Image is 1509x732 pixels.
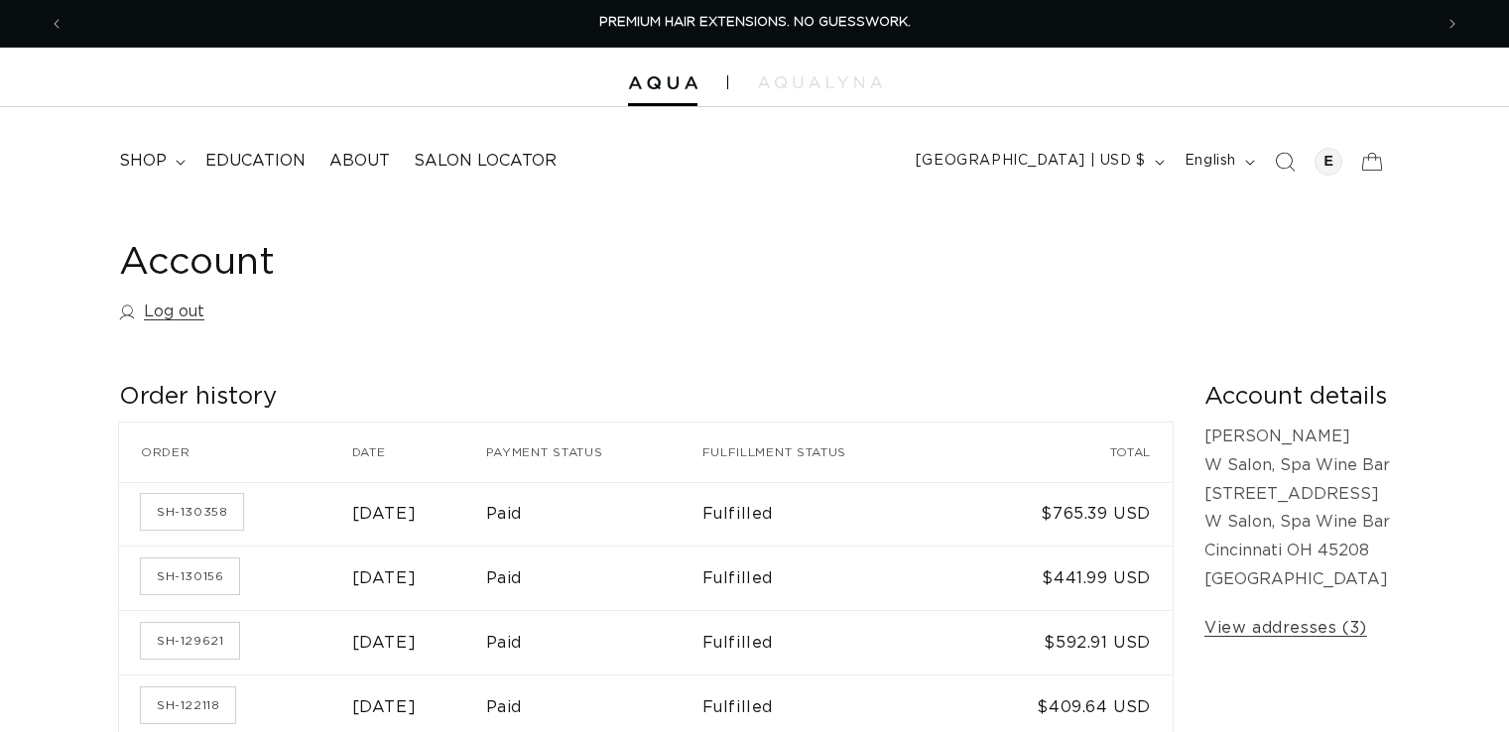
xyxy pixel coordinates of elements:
h1: Account [119,239,1390,288]
a: Salon Locator [402,139,568,183]
span: [GEOGRAPHIC_DATA] | USD $ [916,151,1146,172]
h2: Account details [1204,382,1390,413]
a: About [317,139,402,183]
td: $592.91 USD [961,610,1173,674]
button: [GEOGRAPHIC_DATA] | USD $ [904,143,1173,181]
span: Education [205,151,306,172]
td: Fulfilled [702,610,961,674]
td: $441.99 USD [961,546,1173,610]
time: [DATE] [352,699,417,715]
span: Salon Locator [414,151,557,172]
span: English [1185,151,1236,172]
img: Aqua Hair Extensions [628,76,697,90]
summary: Search [1263,140,1307,183]
td: Paid [486,482,702,547]
a: View addresses (3) [1204,614,1367,643]
a: Order number SH-130156 [141,558,239,594]
th: Total [961,423,1173,482]
a: Order number SH-129621 [141,623,239,659]
time: [DATE] [352,506,417,522]
td: $765.39 USD [961,482,1173,547]
th: Payment status [486,423,702,482]
summary: shop [107,139,193,183]
th: Fulfillment status [702,423,961,482]
td: Paid [486,546,702,610]
button: Previous announcement [35,5,78,43]
a: Order number SH-130358 [141,494,243,530]
a: Log out [119,298,204,326]
td: Fulfilled [702,546,961,610]
a: Education [193,139,317,183]
img: aqualyna.com [758,76,882,88]
a: Order number SH-122118 [141,687,235,723]
td: Paid [486,610,702,674]
h2: Order history [119,382,1173,413]
span: About [329,151,390,172]
span: PREMIUM HAIR EXTENSIONS. NO GUESSWORK. [599,16,911,29]
button: Next announcement [1431,5,1474,43]
p: [PERSON_NAME] W Salon, Spa Wine Bar [STREET_ADDRESS] W Salon, Spa Wine Bar Cincinnati OH 45208 [G... [1204,423,1390,594]
span: shop [119,151,167,172]
td: Fulfilled [702,482,961,547]
th: Order [119,423,352,482]
button: English [1173,143,1263,181]
time: [DATE] [352,570,417,586]
th: Date [352,423,486,482]
time: [DATE] [352,635,417,651]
